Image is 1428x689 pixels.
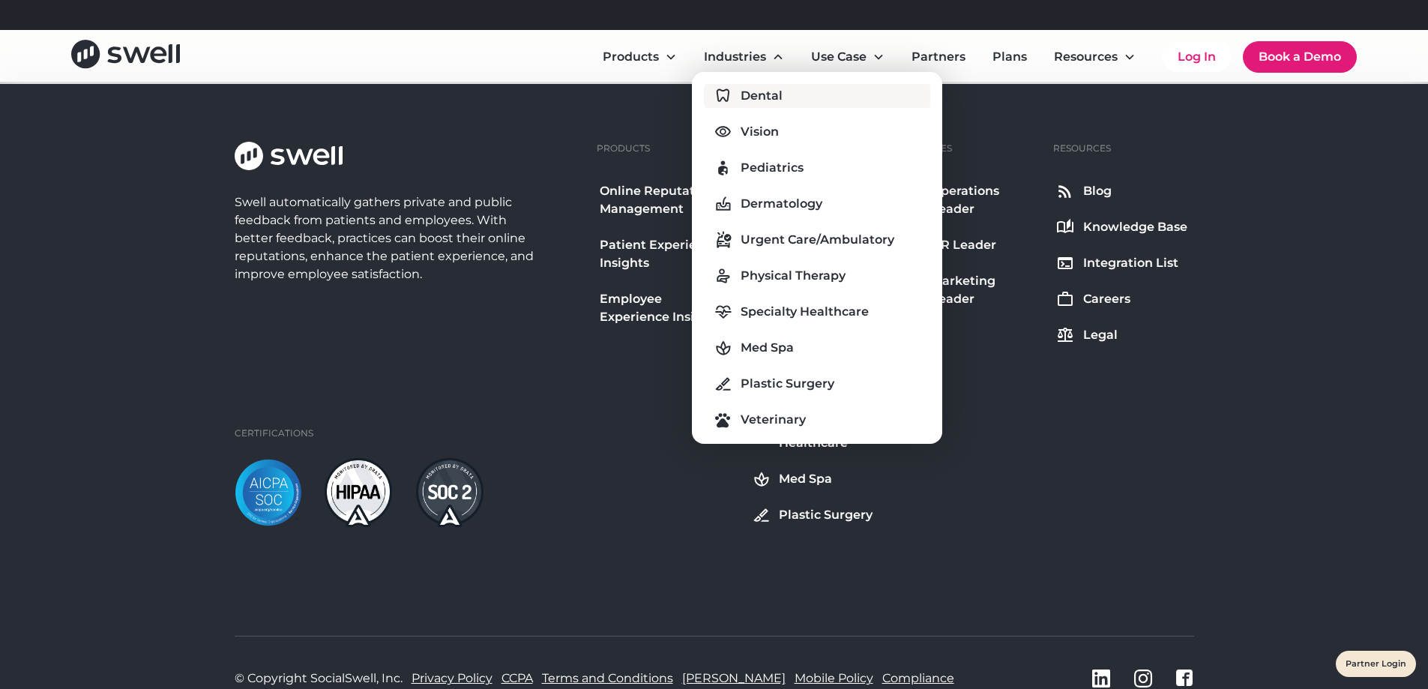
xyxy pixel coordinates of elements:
[931,272,1038,308] div: Marketing Leader
[1083,326,1118,344] div: Legal
[542,670,673,688] a: Terms and Conditions
[704,264,930,288] a: Physical Therapy
[741,87,783,105] div: Dental
[901,233,1041,257] a: HR Leader
[1083,218,1187,236] div: Knowledge Base
[416,458,483,527] img: soc2-dark.png
[325,458,392,527] img: hipaa-light.png
[704,372,930,396] a: Plastic Surgery
[741,267,846,285] div: Physical Therapy
[1053,215,1190,239] a: Knowledge Base
[1053,251,1190,275] a: Integration List
[1053,179,1190,203] a: Blog
[1083,254,1178,272] div: Integration List
[692,42,796,72] div: Industries
[682,670,786,688] a: [PERSON_NAME]
[597,142,650,155] div: Products
[1054,48,1118,66] div: Resources
[704,156,930,180] a: Pediatrics
[741,411,806,429] div: Veterinary
[741,375,834,393] div: Plastic Surgery
[795,670,873,688] a: Mobile Policy
[1346,655,1406,673] a: Partner Login
[779,506,873,524] div: Plastic Surgery
[603,48,659,66] div: Products
[692,72,942,444] nav: Industries
[71,40,180,73] a: home
[749,467,889,491] a: Med Spa
[741,231,894,249] div: Urgent Care/Ambulatory
[591,42,689,72] div: Products
[597,287,737,329] a: Employee Experience Insights
[900,42,977,72] a: Partners
[1083,182,1112,200] div: Blog
[799,42,897,72] div: Use Case
[704,120,930,144] a: Vision
[600,290,734,326] div: Employee Experience Insights
[741,195,822,213] div: Dermatology
[901,179,1041,221] a: Operations Leader
[1053,323,1190,347] a: Legal
[704,192,930,216] a: Dermatology
[501,670,533,688] a: CCPA
[704,408,930,432] a: Veterinary
[600,236,734,272] div: Patient Experience Insights
[741,339,794,357] div: Med Spa
[741,159,804,177] div: Pediatrics
[931,182,1038,218] div: Operations Leader
[597,233,737,275] a: Patient Experience Insights
[1243,41,1357,73] a: Book a Demo
[704,84,930,108] a: Dental
[235,193,540,283] div: Swell automatically gathers private and public feedback from patients and employees. With better ...
[235,670,403,688] div: © Copyright SocialSwell, Inc.
[704,336,930,360] a: Med Spa
[600,182,734,218] div: Online Reputation Management
[1163,42,1231,72] a: Log In
[779,470,832,488] div: Med Spa
[901,269,1041,311] a: Marketing Leader
[597,179,737,221] a: Online Reputation Management
[749,503,889,527] a: Plastic Surgery
[741,123,779,141] div: Vision
[704,300,930,324] a: Specialty Healthcare
[1053,142,1111,155] div: Resources
[235,427,313,440] div: Certifications
[980,42,1039,72] a: Plans
[1083,290,1130,308] div: Careers
[704,228,930,252] a: Urgent Care/Ambulatory
[931,236,996,254] div: HR Leader
[704,48,766,66] div: Industries
[741,303,869,321] div: Specialty Healthcare
[1042,42,1148,72] div: Resources
[1053,287,1190,311] a: Careers
[811,48,867,66] div: Use Case
[882,670,954,688] a: Compliance
[412,670,492,688] a: Privacy Policy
